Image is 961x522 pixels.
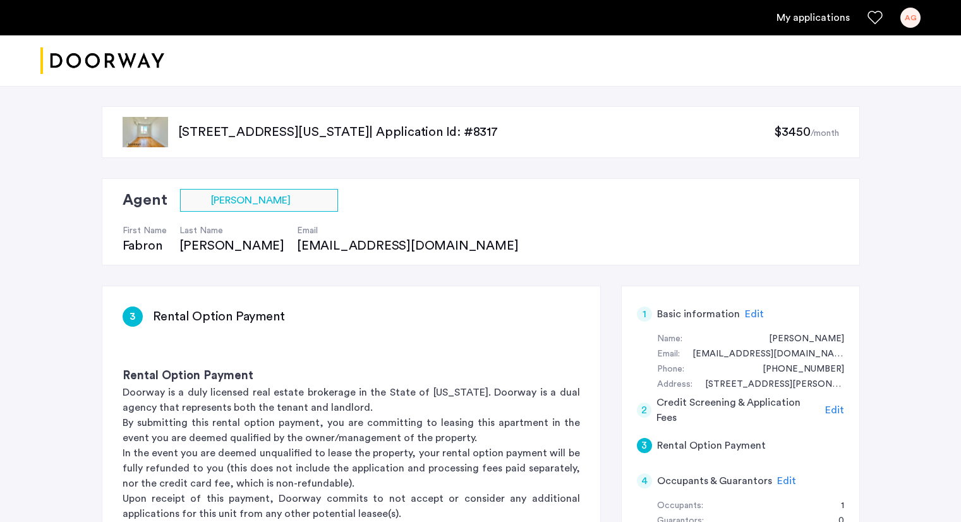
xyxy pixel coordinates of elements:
h3: Rental Option Payment [153,308,285,325]
h5: Occupants & Guarantors [657,473,772,489]
h3: Rental Option Payment [123,367,580,385]
div: 4 [637,473,652,489]
p: In the event you are deemed unqualified to lease the property, your rental option payment will be... [123,446,580,491]
img: apartment [123,117,168,147]
h5: Rental Option Payment [657,438,766,453]
div: Akansha Gupta [756,332,844,347]
div: 1 [828,499,844,514]
span: Edit [777,476,796,486]
div: Phone: [657,362,684,377]
a: Favorites [867,10,883,25]
div: +15515296900 [750,362,844,377]
p: Upon receipt of this payment, Doorway commits to not accept or consider any additional applicatio... [123,491,580,521]
p: By submitting this rental option payment, you are committing to leasing this apartment in the eve... [123,415,580,446]
h4: First Name [123,224,167,237]
sub: /month [811,129,839,138]
span: Edit [745,309,764,319]
div: Name: [657,332,682,347]
h5: Basic information [657,307,740,322]
div: 2 [637,403,652,418]
div: 242 Newkirk avenue, #4G [692,377,844,392]
p: Doorway is a duly licensed real estate brokerage in the State of [US_STATE]. Doorway is a dual ag... [123,385,580,415]
div: Occupants: [657,499,703,514]
span: Edit [825,405,844,415]
div: AG [900,8,921,28]
div: akanshagupta2221@gmail.com [680,347,844,362]
a: Cazamio logo [40,37,164,85]
div: Address: [657,377,692,392]
div: Fabron [123,237,167,255]
div: 1 [637,307,652,322]
div: Email: [657,347,680,362]
h5: Credit Screening & Application Fees [656,395,820,425]
a: My application [777,10,850,25]
h4: Last Name [179,224,284,237]
div: 3 [637,438,652,453]
h2: Agent [123,189,167,212]
h4: Email [297,224,531,237]
div: [PERSON_NAME] [179,237,284,255]
iframe: chat widget [908,471,948,509]
span: $3450 [774,126,810,138]
div: 3 [123,307,143,327]
p: [STREET_ADDRESS][US_STATE] | Application Id: #8317 [178,123,775,141]
div: [EMAIL_ADDRESS][DOMAIN_NAME] [297,237,531,255]
img: logo [40,37,164,85]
